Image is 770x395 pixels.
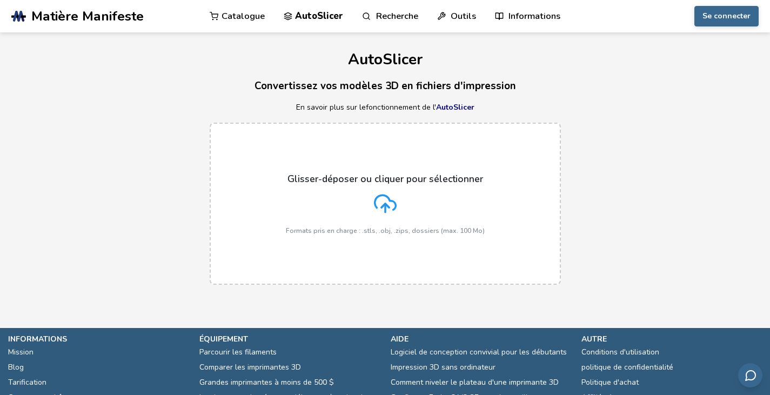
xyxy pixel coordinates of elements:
a: Comparer les imprimantes 3D [199,360,301,375]
a: Parcourir les filaments [199,345,277,360]
a: Politique d'achat [581,375,639,390]
a: Blog [8,360,24,375]
font: Tarification [8,377,46,387]
font: Conditions d'utilisation [581,347,659,357]
a: Grandes imprimantes à moins de 500 $ [199,375,334,390]
a: Conditions d'utilisation [581,345,659,360]
font: Grandes imprimantes à moins de 500 $ [199,377,334,387]
font: Logiciel de conception convivial pour les débutants [391,347,567,357]
font: Glisser-déposer ou cliquer pour sélectionner [287,172,483,185]
font: aide [391,334,409,344]
button: Envoyer des commentaires par e-mail [738,363,762,387]
font: Se connecter [702,11,751,21]
font: Comment niveler le plateau d'une imprimante 3D [391,377,559,387]
font: informations [8,334,67,344]
font: équipement [199,334,248,344]
font: Matière Manifeste [31,7,144,25]
font: Parcourir les filaments [199,347,277,357]
a: Tarification [8,375,46,390]
font: Outils [451,10,476,22]
font: AutoSlicer [295,10,343,22]
a: Logiciel de conception convivial pour les débutants [391,345,567,360]
font: Impression 3D sans ordinateur [391,362,496,372]
font: Mission [8,347,34,357]
font: Informations [508,10,560,22]
font: Formats pris en charge : .stls, .obj, .zips, dossiers (max. 100 Mo) [286,226,485,235]
font: fonctionnement de l' [366,102,436,112]
a: AutoSlicer [436,102,474,112]
font: politique de confidentialité [581,362,673,372]
font: Politique d'achat [581,377,639,387]
a: Comment niveler le plateau d'une imprimante 3D [391,375,559,390]
font: Comparer les imprimantes 3D [199,362,301,372]
font: Catalogue [222,10,265,22]
font: autre [581,334,607,344]
font: Convertissez vos modèles 3D en fichiers d'impression [255,79,516,93]
a: Impression 3D sans ordinateur [391,360,496,375]
font: Blog [8,362,24,372]
font: Recherche [376,10,418,22]
font: En savoir plus sur le [296,102,366,112]
a: Mission [8,345,34,360]
font: AutoSlicer [348,49,423,70]
button: Se connecter [694,6,759,26]
a: politique de confidentialité [581,360,673,375]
